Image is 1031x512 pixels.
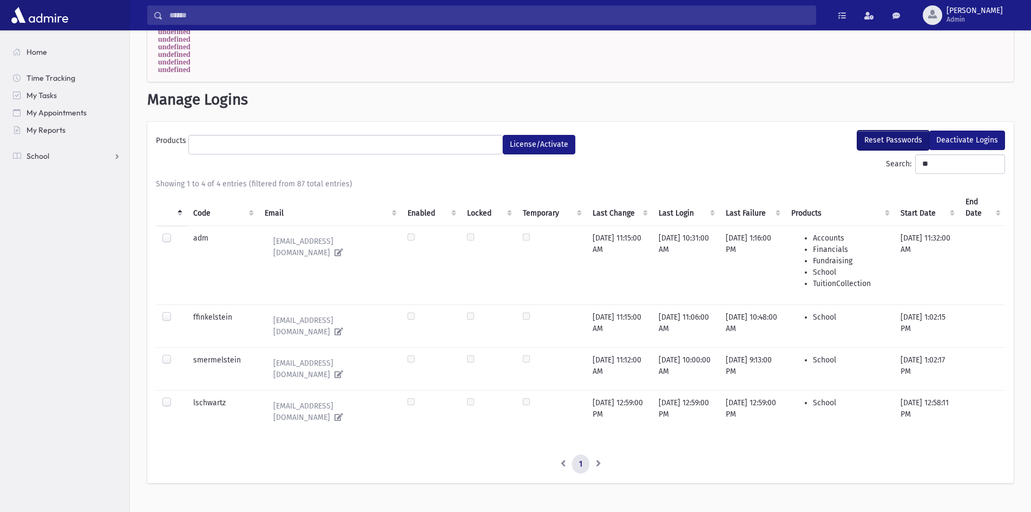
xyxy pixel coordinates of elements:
span: My Appointments [27,108,87,118]
li: Financials [813,244,888,255]
td: [DATE] 9:13:00 PM [719,347,785,390]
td: [DATE] 1:02:15 PM [894,304,959,347]
th: : activate to sort column descending [156,190,187,226]
td: [DATE] 10:00:00 AM [652,347,719,390]
th: End Date : activate to sort column ascending [959,190,1005,226]
td: [DATE] 11:15:00 AM [586,304,653,347]
a: 1 [572,455,589,474]
li: TuitionCollection [813,278,888,289]
td: lschwartz [187,390,258,433]
button: Reset Passwords [857,131,929,150]
li: School [813,397,888,409]
td: [DATE] 12:59:00 PM [719,390,785,433]
th: Products : activate to sort column ascending [785,190,894,226]
input: Search: [915,154,1005,174]
td: [DATE] 11:15:00 AM [586,225,653,304]
th: Start Date : activate to sort column ascending [894,190,959,226]
td: [DATE] 11:12:00 AM [586,347,653,390]
a: My Tasks [4,87,129,104]
td: [DATE] 1:02:17 PM [894,347,959,390]
li: School [813,312,888,323]
span: [PERSON_NAME] [947,7,1003,15]
label: Products [156,135,188,150]
th: Last Login : activate to sort column ascending [652,190,719,226]
span: Time Tracking [27,73,75,83]
a: Home [4,43,129,61]
span: My Reports [27,125,65,135]
li: Accounts [813,232,888,244]
td: [DATE] 10:48:00 AM [719,304,785,347]
button: Deactivate Logins [929,131,1005,150]
button: License/Activate [503,135,575,154]
li: School [813,267,888,278]
th: Enabled : activate to sort column ascending [401,190,461,226]
td: [DATE] 10:31:00 AM [652,225,719,304]
td: adm [187,225,258,304]
li: School [813,354,888,366]
a: Time Tracking [4,69,129,87]
td: smermelstein [187,347,258,390]
img: AdmirePro [9,4,71,26]
label: Search: [886,154,1005,174]
th: Temporary : activate to sort column ascending [516,190,586,226]
span: My Tasks [27,90,57,100]
th: Locked : activate to sort column ascending [461,190,516,226]
h1: Manage Logins [147,90,1014,109]
th: Email : activate to sort column ascending [258,190,401,226]
a: School [4,147,129,165]
a: My Appointments [4,104,129,121]
li: Fundraising [813,255,888,267]
a: [EMAIL_ADDRESS][DOMAIN_NAME] [265,232,395,262]
a: [EMAIL_ADDRESS][DOMAIN_NAME] [265,354,395,384]
a: [EMAIL_ADDRESS][DOMAIN_NAME] [265,312,395,341]
span: Home [27,47,47,57]
a: [EMAIL_ADDRESS][DOMAIN_NAME] [265,397,395,426]
td: [DATE] 12:58:11 PM [894,390,959,433]
td: [DATE] 1:16:00 PM [719,225,785,304]
a: My Reports [4,121,129,139]
td: ffinkelstein [187,304,258,347]
div: Showing 1 to 4 of 4 entries (filtered from 87 total entries) [156,178,1005,190]
th: Code : activate to sort column ascending [187,190,258,226]
span: Admin [947,15,1003,24]
td: [DATE] 11:06:00 AM [652,304,719,347]
td: [DATE] 12:59:00 PM [586,390,653,433]
input: Search [163,5,816,25]
th: Last Failure : activate to sort column ascending [719,190,785,226]
span: School [27,151,49,161]
th: Last Change : activate to sort column ascending [586,190,653,226]
td: [DATE] 11:32:00 AM [894,225,959,304]
td: [DATE] 12:59:00 PM [652,390,719,433]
